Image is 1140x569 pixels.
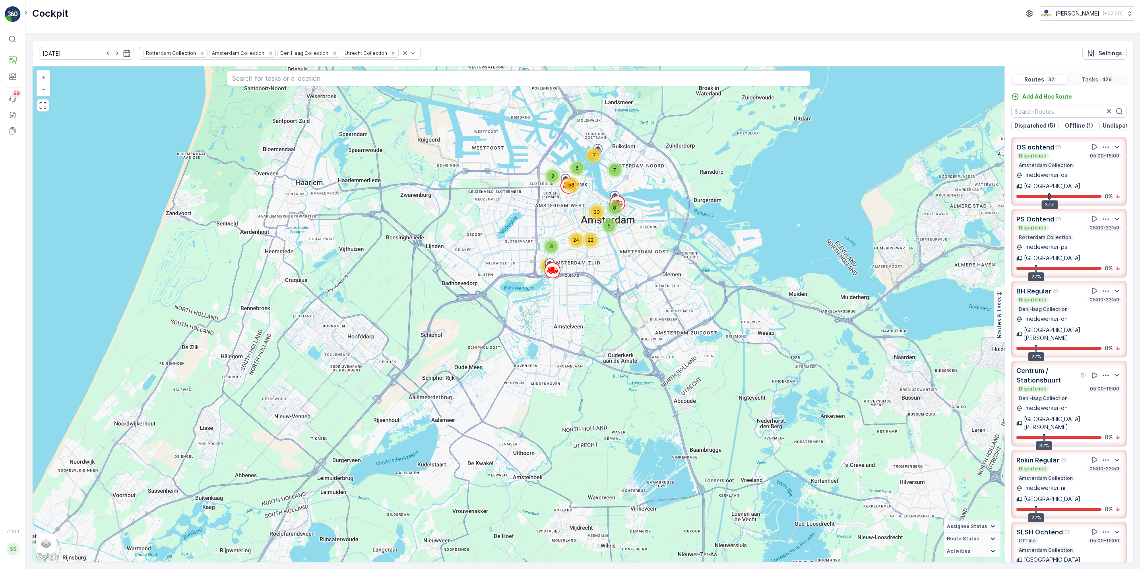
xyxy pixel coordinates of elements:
[947,523,987,530] span: Assignee Status
[32,7,68,20] p: Cockpit
[947,536,979,542] span: Route Status
[583,232,599,248] div: 22
[593,209,600,215] span: 33
[1098,49,1122,57] p: Settings
[1016,286,1051,296] p: BH Regular
[1041,6,1134,21] button: [PERSON_NAME](+02:00)
[5,6,21,22] img: logo
[1024,484,1066,492] p: medewerker-nr
[266,50,275,56] div: Remove Amsterdam Collection
[1011,93,1072,101] a: Add Ad Hoc Route
[564,177,580,193] div: 58
[1018,225,1047,231] p: Dispatched
[1016,366,1079,385] p: Centrum / Stationsbuurt
[1016,214,1054,224] p: PS Ochtend
[1024,415,1122,431] p: [GEOGRAPHIC_DATA][PERSON_NAME]
[1053,288,1059,294] div: Help Tooltip Icon
[1089,538,1120,544] p: 05:00-15:00
[42,74,45,80] span: +
[1061,457,1067,463] div: Help Tooltip Icon
[1089,386,1120,392] p: 05:00-18:00
[1105,433,1113,441] p: 0 %
[586,148,601,163] div: 17
[37,71,49,83] a: Zoom In
[591,152,596,158] span: 17
[14,90,20,97] p: 99
[1024,315,1068,323] p: medewerker-dh
[568,232,584,248] div: 24
[1018,306,1068,313] p: Den Haag Collection
[1028,272,1044,281] div: 22%
[5,536,21,563] button: SS
[1056,144,1062,150] div: Help Tooltip Icon
[1105,344,1113,352] p: 0 %
[551,173,554,179] span: 3
[1089,225,1120,231] p: 05:00-23:59
[1024,254,1080,262] p: [GEOGRAPHIC_DATA]
[1018,547,1074,553] p: Amsterdam Collection
[1024,556,1080,564] p: [GEOGRAPHIC_DATA]
[540,258,556,274] div: 62
[1064,529,1071,535] div: Help Tooltip Icon
[198,50,207,56] div: Remove Rotterdam Collection
[1014,122,1055,130] p: Dispatched (5)
[1018,234,1072,241] p: Rotterdam Collection
[5,91,21,107] a: 99
[1056,216,1062,222] div: Help Tooltip Icon
[588,237,593,243] span: 22
[7,543,19,555] div: SS
[608,223,611,229] span: 5
[543,239,559,254] div: 3
[1011,121,1059,130] button: Dispatched (5)
[1089,466,1120,472] p: 05:00-23:59
[35,552,61,562] img: Google
[1018,538,1037,544] p: Offline
[1028,352,1044,361] div: 22%
[1024,404,1068,412] p: medewerker-dh
[342,49,388,57] div: Utrecht Collection
[947,548,970,554] span: Activities
[37,534,55,552] a: Layers
[1041,9,1052,18] img: basis-logo_rgb2x.png
[1018,395,1068,402] p: Den Haag Collection
[1024,326,1122,342] p: [GEOGRAPHIC_DATA][PERSON_NAME]
[1024,495,1080,503] p: [GEOGRAPHIC_DATA]
[35,552,61,562] a: Open this area in Google Maps (opens a new window)
[1047,76,1055,83] p: 32
[1024,182,1080,190] p: [GEOGRAPHIC_DATA]
[607,162,623,178] div: 7
[1022,93,1072,101] p: Add Ad Hoc Route
[550,243,553,249] span: 3
[995,297,1003,338] p: Routes & Tasks
[1024,76,1044,84] p: Routes
[1089,153,1120,159] p: 05:00-16:00
[1082,47,1127,60] button: Settings
[42,85,46,92] span: −
[613,167,616,173] span: 7
[569,160,585,176] div: 6
[613,205,616,211] span: 8
[143,49,197,57] div: Rotterdam Collection
[573,237,579,243] span: 24
[1105,505,1113,513] p: 0 %
[944,520,1000,533] summary: Assignee Status
[37,83,49,95] a: Zoom Out
[944,545,1000,557] summary: Activities
[1016,142,1054,152] p: OS ochtend
[1065,122,1093,130] p: Offline (1)
[1080,372,1087,379] div: Help Tooltip Icon
[1018,466,1047,472] p: Dispatched
[944,533,1000,545] summary: Route Status
[576,165,579,171] span: 6
[1105,192,1113,200] p: 0 %
[1018,386,1047,392] p: Dispatched
[1018,153,1047,159] p: Dispatched
[1082,76,1098,84] p: Tasks
[607,200,622,216] div: 8
[209,49,266,57] div: Amsterdam Collection
[1105,264,1113,272] p: 0 %
[568,182,574,188] span: 58
[1101,76,1113,83] p: 429
[1024,171,1067,179] p: medewerker-os
[1062,121,1096,130] button: Offline (1)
